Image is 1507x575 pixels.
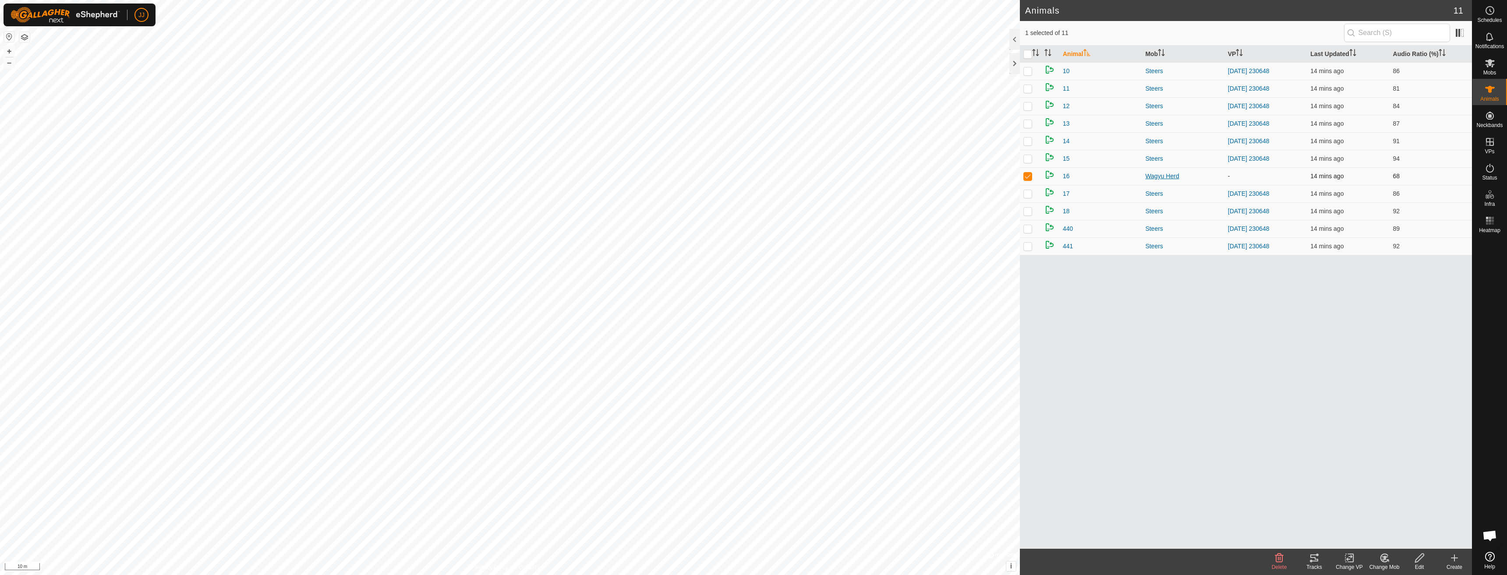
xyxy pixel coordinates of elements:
[1437,563,1472,571] div: Create
[1236,50,1243,57] p-sorticon: Activate to sort
[1063,67,1070,76] span: 10
[1228,138,1270,145] a: [DATE] 230648
[1297,563,1332,571] div: Tracks
[1224,46,1307,63] th: VP
[1228,67,1270,74] a: [DATE] 230648
[1025,28,1344,38] span: 1 selected of 11
[1228,190,1270,197] a: [DATE] 230648
[1145,67,1220,76] div: Steers
[4,32,14,42] button: Reset Map
[1393,67,1400,74] span: 86
[1059,46,1142,63] th: Animal
[1477,18,1502,23] span: Schedules
[1228,120,1270,127] a: [DATE] 230648
[11,7,120,23] img: Gallagher Logo
[1454,4,1463,17] span: 11
[1145,119,1220,128] div: Steers
[1145,102,1220,111] div: Steers
[1228,173,1230,180] app-display-virtual-paddock-transition: -
[1307,46,1389,63] th: Last Updated
[19,32,30,42] button: Map Layers
[1063,207,1070,216] span: 18
[1390,46,1472,63] th: Audio Ratio (%)
[1145,172,1220,181] div: Wagyu Herd
[1344,24,1450,42] input: Search (S)
[1310,243,1344,250] span: 9 Sept 2025, 7:38 am
[4,57,14,68] button: –
[1393,102,1400,109] span: 84
[1228,155,1270,162] a: [DATE] 230648
[1476,123,1503,128] span: Neckbands
[1310,155,1344,162] span: 9 Sept 2025, 7:38 am
[1310,190,1344,197] span: 9 Sept 2025, 7:37 am
[1025,5,1454,16] h2: Animals
[1393,155,1400,162] span: 94
[1010,562,1012,570] span: i
[1063,84,1070,93] span: 11
[1228,243,1270,250] a: [DATE] 230648
[519,564,545,571] a: Contact Us
[1310,102,1344,109] span: 9 Sept 2025, 7:37 am
[1393,120,1400,127] span: 87
[1063,224,1073,233] span: 440
[1063,154,1070,163] span: 15
[1477,522,1503,549] a: Open chat
[1083,50,1090,57] p-sorticon: Activate to sort
[1402,563,1437,571] div: Edit
[1063,242,1073,251] span: 441
[1063,172,1070,181] span: 16
[1393,243,1400,250] span: 92
[1142,46,1224,63] th: Mob
[1310,85,1344,92] span: 9 Sept 2025, 7:38 am
[1367,563,1402,571] div: Change Mob
[1479,228,1500,233] span: Heatmap
[1393,173,1400,180] span: 68
[1145,137,1220,146] div: Steers
[1484,201,1495,207] span: Infra
[1044,187,1055,198] img: returning on
[1393,85,1400,92] span: 81
[1475,44,1504,49] span: Notifications
[1483,70,1496,75] span: Mobs
[1145,224,1220,233] div: Steers
[1310,208,1344,215] span: 9 Sept 2025, 7:38 am
[1439,50,1446,57] p-sorticon: Activate to sort
[1145,154,1220,163] div: Steers
[475,564,508,571] a: Privacy Policy
[1032,50,1039,57] p-sorticon: Activate to sort
[1006,561,1016,571] button: i
[1310,120,1344,127] span: 9 Sept 2025, 7:38 am
[1044,134,1055,145] img: returning on
[4,46,14,56] button: +
[1158,50,1165,57] p-sorticon: Activate to sort
[1272,564,1287,570] span: Delete
[1145,189,1220,198] div: Steers
[1228,208,1270,215] a: [DATE] 230648
[1145,207,1220,216] div: Steers
[1310,138,1344,145] span: 9 Sept 2025, 7:38 am
[1482,175,1497,180] span: Status
[1044,117,1055,127] img: returning on
[1393,190,1400,197] span: 86
[1228,102,1270,109] a: [DATE] 230648
[1044,152,1055,162] img: returning on
[1063,102,1070,111] span: 12
[1063,189,1070,198] span: 17
[1310,173,1344,180] span: 9 Sept 2025, 7:37 am
[1484,564,1495,569] span: Help
[1393,225,1400,232] span: 89
[1310,225,1344,232] span: 9 Sept 2025, 7:38 am
[1480,96,1499,102] span: Animals
[1063,119,1070,128] span: 13
[1145,242,1220,251] div: Steers
[1228,225,1270,232] a: [DATE] 230648
[1044,64,1055,75] img: returning on
[1063,137,1070,146] span: 14
[1393,138,1400,145] span: 91
[1145,84,1220,93] div: Steers
[1044,240,1055,250] img: returning on
[1393,208,1400,215] span: 92
[1349,50,1356,57] p-sorticon: Activate to sort
[1044,222,1055,233] img: returning on
[1332,563,1367,571] div: Change VP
